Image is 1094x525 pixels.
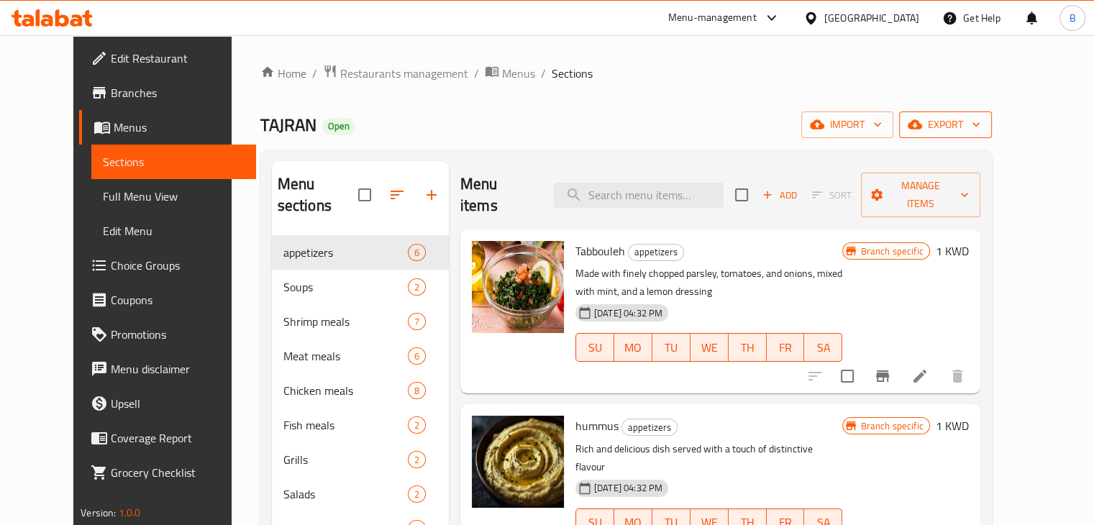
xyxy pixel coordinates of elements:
span: 6 [409,350,425,363]
span: Select section [726,180,757,210]
span: Full Menu View [103,188,245,205]
span: Select to update [832,361,862,391]
button: export [899,111,992,138]
span: Branch specific [854,419,929,433]
div: Shrimp meals [283,313,408,330]
span: Sort sections [380,178,414,212]
span: Open [322,120,355,132]
div: Open [322,118,355,135]
a: Menu disclaimer [79,352,256,386]
span: Edit Menu [103,222,245,239]
span: Coupons [111,291,245,309]
span: appetizers [622,419,677,436]
span: [DATE] 04:32 PM [588,481,668,495]
button: Add [757,184,803,206]
a: Promotions [79,317,256,352]
div: Soups2 [272,270,449,304]
span: TAJRAN [260,109,316,141]
nav: breadcrumb [260,64,992,83]
a: Menus [79,110,256,145]
a: Edit Menu [91,214,256,248]
span: Promotions [111,326,245,343]
span: Branches [111,84,245,101]
div: appetizers [628,244,684,261]
a: Branches [79,76,256,110]
span: 8 [409,384,425,398]
button: FR [767,333,805,362]
button: WE [690,333,729,362]
span: Menu disclaimer [111,360,245,378]
span: B [1069,10,1075,26]
span: Chicken meals [283,382,408,399]
p: Made with finely chopped parsley, tomatoes, and onions, mixed with mint, and a lemon dressing [575,265,843,301]
span: Sections [103,153,245,170]
a: Full Menu View [91,179,256,214]
span: Select section first [803,184,861,206]
a: Edit Restaurant [79,41,256,76]
h2: Menu sections [278,173,358,216]
span: 2 [409,419,425,432]
span: Restaurants management [340,65,468,82]
span: WE [696,337,723,358]
button: SU [575,333,614,362]
div: [GEOGRAPHIC_DATA] [824,10,919,26]
span: MO [620,337,647,358]
span: Menus [502,65,535,82]
button: delete [940,359,975,393]
span: SU [582,337,608,358]
span: TH [734,337,761,358]
button: Manage items [861,173,980,217]
button: TU [652,333,690,362]
span: FR [772,337,799,358]
div: Meat meals [283,347,408,365]
span: export [911,116,980,134]
div: appetizers [283,244,408,261]
div: items [408,382,426,399]
span: Sections [552,65,593,82]
button: Branch-specific-item [865,359,900,393]
a: Upsell [79,386,256,421]
div: items [408,451,426,468]
span: TU [658,337,685,358]
input: search [554,183,724,208]
div: Grills2 [272,442,449,477]
h2: Menu items [460,173,537,216]
img: hummus [472,416,564,508]
span: Choice Groups [111,257,245,274]
div: Meat meals6 [272,339,449,373]
span: [DATE] 04:32 PM [588,306,668,320]
span: Coverage Report [111,429,245,447]
span: Grills [283,451,408,468]
a: Menus [485,64,535,83]
div: Chicken meals8 [272,373,449,408]
div: items [408,278,426,296]
div: items [408,416,426,434]
a: Coupons [79,283,256,317]
li: / [541,65,546,82]
a: Coverage Report [79,421,256,455]
span: import [813,116,882,134]
div: appetizers6 [272,235,449,270]
span: Add [760,187,799,204]
span: Version: [81,503,116,522]
h6: 1 KWD [936,416,969,436]
a: Edit menu item [911,367,929,385]
div: appetizers [621,419,678,436]
li: / [474,65,479,82]
span: Salads [283,485,408,503]
a: Choice Groups [79,248,256,283]
button: TH [729,333,767,362]
button: Add section [414,178,449,212]
span: Branch specific [854,245,929,258]
a: Restaurants management [323,64,468,83]
span: Menus [114,119,245,136]
span: 2 [409,488,425,501]
span: Soups [283,278,408,296]
img: Tabbouleh [472,241,564,333]
div: items [408,347,426,365]
span: 2 [409,280,425,294]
